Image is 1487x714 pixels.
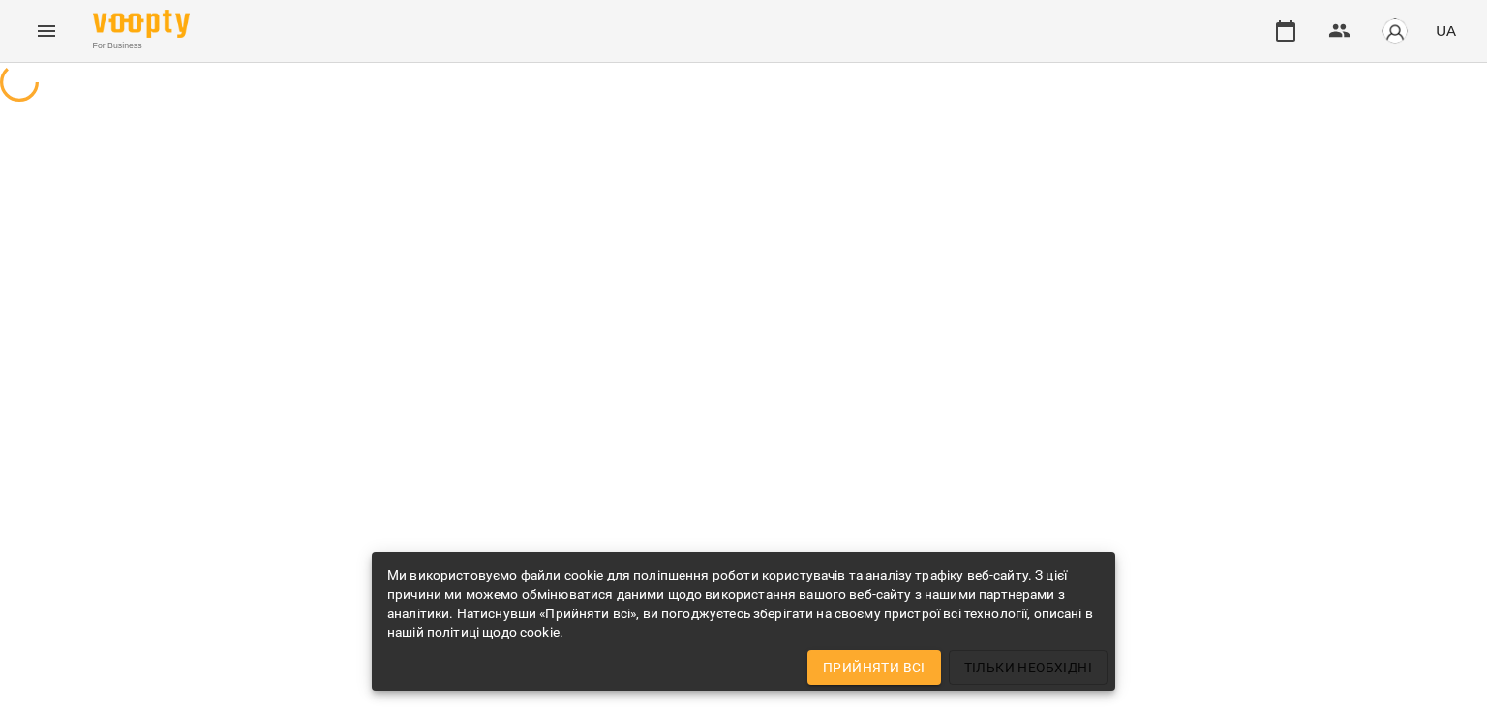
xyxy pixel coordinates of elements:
[1381,17,1409,45] img: avatar_s.png
[1428,13,1464,48] button: UA
[1436,20,1456,41] span: UA
[93,40,190,52] span: For Business
[93,10,190,38] img: Voopty Logo
[23,8,70,54] button: Menu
